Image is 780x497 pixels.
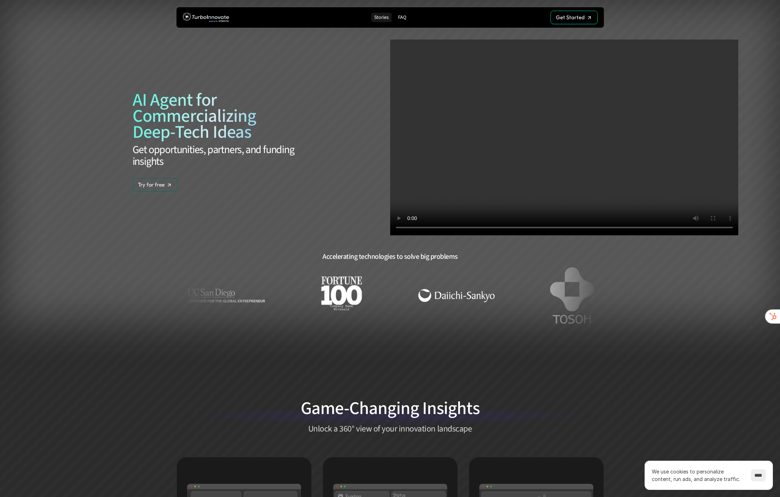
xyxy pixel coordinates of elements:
[556,14,585,21] p: Get Started
[398,15,406,21] p: FAQ
[183,11,229,24] img: TurboInnovate Logo
[374,15,389,21] p: Stories
[371,13,392,22] a: Stories
[652,468,744,483] p: We use cookies to personalize content, run ads, and analyze traffic.
[551,11,598,24] a: Get Started
[395,13,409,22] a: FAQ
